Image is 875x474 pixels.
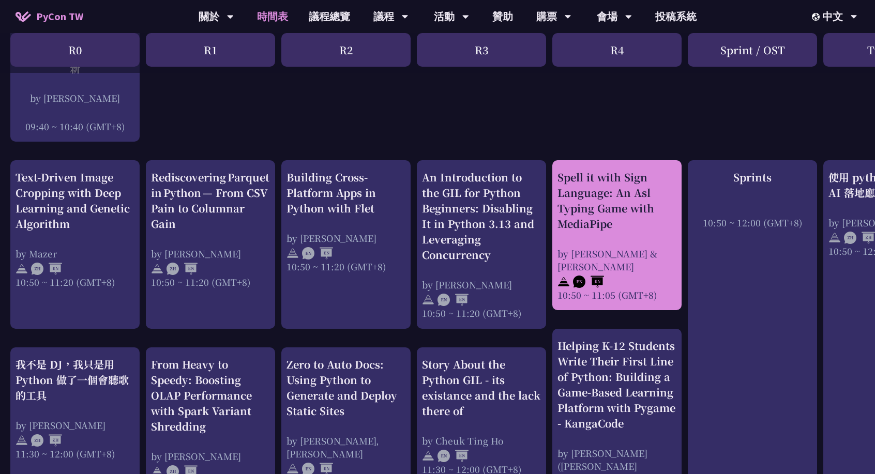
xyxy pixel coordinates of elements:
[16,91,134,104] div: by [PERSON_NAME]
[557,276,570,288] img: svg+xml;base64,PHN2ZyB4bWxucz0iaHR0cDovL3d3dy53My5vcmcvMjAwMC9zdmciIHdpZHRoPSIyNCIgaGVpZ2h0PSIyNC...
[16,276,134,288] div: 10:50 ~ 11:20 (GMT+8)
[557,170,676,232] div: Spell it with Sign Language: An Asl Typing Game with MediaPipe
[151,276,270,288] div: 10:50 ~ 11:20 (GMT+8)
[422,434,541,447] div: by Cheuk Ting Ho
[422,450,434,462] img: svg+xml;base64,PHN2ZyB4bWxucz0iaHR0cDovL3d3dy53My5vcmcvMjAwMC9zdmciIHdpZHRoPSIyNCIgaGVpZ2h0PSIyNC...
[281,33,411,67] div: R2
[422,294,434,306] img: svg+xml;base64,PHN2ZyB4bWxucz0iaHR0cDovL3d3dy53My5vcmcvMjAwMC9zdmciIHdpZHRoPSIyNCIgaGVpZ2h0PSIyNC...
[31,263,62,275] img: ZHEN.371966e.svg
[16,11,31,22] img: Home icon of PyCon TW 2025
[552,33,682,67] div: R4
[151,450,270,463] div: by [PERSON_NAME]
[16,120,134,133] div: 09:40 ~ 10:40 (GMT+8)
[438,450,469,462] img: ENEN.5a408d1.svg
[286,434,405,460] div: by [PERSON_NAME], [PERSON_NAME]
[286,247,299,259] img: svg+xml;base64,PHN2ZyB4bWxucz0iaHR0cDovL3d3dy53My5vcmcvMjAwMC9zdmciIHdpZHRoPSIyNCIgaGVpZ2h0PSIyNC...
[16,263,28,275] img: svg+xml;base64,PHN2ZyB4bWxucz0iaHR0cDovL3d3dy53My5vcmcvMjAwMC9zdmciIHdpZHRoPSIyNCIgaGVpZ2h0PSIyNC...
[557,447,676,472] div: by [PERSON_NAME] ([PERSON_NAME]
[16,447,134,460] div: 11:30 ~ 12:00 (GMT+8)
[573,276,604,288] img: ENEN.5a408d1.svg
[422,278,541,291] div: by [PERSON_NAME]
[422,170,541,320] a: An Introduction to the GIL for Python Beginners: Disabling It in Python 3.13 and Leveraging Concu...
[16,29,134,133] a: 當科技走進球場：21世紀運動數據科技的發展與創新 by [PERSON_NAME] 09:40 ~ 10:40 (GMT+8)
[302,247,333,259] img: ENEN.5a408d1.svg
[10,33,140,67] div: R0
[146,33,275,67] div: R1
[828,232,841,244] img: svg+xml;base64,PHN2ZyB4bWxucz0iaHR0cDovL3d3dy53My5vcmcvMjAwMC9zdmciIHdpZHRoPSIyNCIgaGVpZ2h0PSIyNC...
[557,338,676,431] div: Helping K-12 Students Write Their First Line of Python: Building a Game-Based Learning Platform w...
[422,357,541,419] div: Story About the Python GIL - its existance and the lack there of
[688,33,817,67] div: Sprint / OST
[286,170,405,216] div: Building Cross-Platform Apps in Python with Flet
[557,288,676,301] div: 10:50 ~ 11:05 (GMT+8)
[286,170,405,320] a: Building Cross-Platform Apps in Python with Flet by [PERSON_NAME] 10:50 ~ 11:20 (GMT+8)
[167,263,198,275] img: ZHEN.371966e.svg
[286,260,405,273] div: 10:50 ~ 11:20 (GMT+8)
[151,357,270,434] div: From Heavy to Speedy: Boosting OLAP Performance with Spark Variant Shredding
[422,170,541,263] div: An Introduction to the GIL for Python Beginners: Disabling It in Python 3.13 and Leveraging Concu...
[557,247,676,273] div: by [PERSON_NAME] & [PERSON_NAME]
[438,294,469,306] img: ENEN.5a408d1.svg
[151,247,270,260] div: by [PERSON_NAME]
[693,170,812,185] div: Sprints
[5,4,94,29] a: PyCon TW
[693,216,812,229] div: 10:50 ~ 12:00 (GMT+8)
[31,434,62,447] img: ZHZH.38617ef.svg
[151,170,270,320] a: Rediscovering Parquet in Python — From CSV Pain to Columnar Gain by [PERSON_NAME] 10:50 ~ 11:20 (...
[16,419,134,432] div: by [PERSON_NAME]
[16,170,134,320] a: Text-Driven Image Cropping with Deep Learning and Genetic Algorithm by Mazer 10:50 ~ 11:20 (GMT+8)
[151,263,163,275] img: svg+xml;base64,PHN2ZyB4bWxucz0iaHR0cDovL3d3dy53My5vcmcvMjAwMC9zdmciIHdpZHRoPSIyNCIgaGVpZ2h0PSIyNC...
[36,9,83,24] span: PyCon TW
[812,13,822,21] img: Locale Icon
[422,307,541,319] div: 10:50 ~ 11:20 (GMT+8)
[557,170,676,301] a: Spell it with Sign Language: An Asl Typing Game with MediaPipe by [PERSON_NAME] & [PERSON_NAME] 1...
[417,33,546,67] div: R3
[286,357,405,419] div: Zero to Auto Docs: Using Python to Generate and Deploy Static Sites
[16,434,28,447] img: svg+xml;base64,PHN2ZyB4bWxucz0iaHR0cDovL3d3dy53My5vcmcvMjAwMC9zdmciIHdpZHRoPSIyNCIgaGVpZ2h0PSIyNC...
[16,170,134,232] div: Text-Driven Image Cropping with Deep Learning and Genetic Algorithm
[16,247,134,260] div: by Mazer
[286,232,405,244] div: by [PERSON_NAME]
[151,170,270,232] div: Rediscovering Parquet in Python — From CSV Pain to Columnar Gain
[16,357,134,403] div: 我不是 DJ，我只是用 Python 做了一個會聽歌的工具
[844,232,875,244] img: ZHZH.38617ef.svg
